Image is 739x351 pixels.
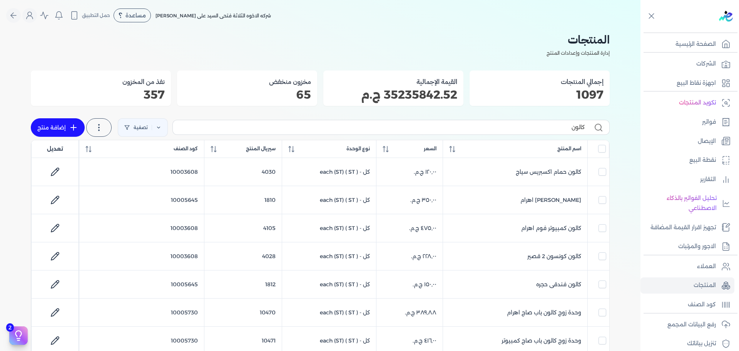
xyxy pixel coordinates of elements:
[640,114,734,130] a: فواتير
[31,118,85,137] a: إضافة منتج
[114,8,151,22] div: مساعدة
[376,242,443,270] td: ‏٢٢٨٫٠٠ ج.م.‏
[687,339,716,349] p: تنزيل بياناتك
[640,36,734,52] a: الصفحة الرئيسية
[47,145,63,153] span: تعديل
[246,145,276,152] span: سيريال المنتج
[282,270,376,299] td: كل - each (ST) ( ST )
[376,299,443,327] td: ‏٣٨٩٫٨٨ ج.م.‏
[697,262,716,272] p: العملاء
[376,214,443,242] td: ‏٤٧٥٫٠٠ ج.م.‏
[640,75,734,91] a: اجهزة نقاط البيع
[694,280,716,291] p: المنتجات
[282,299,376,327] td: كل - each (ST) ( ST )
[650,223,716,233] p: تجهيز اقرار القيمة المضافة
[476,77,604,87] h3: إجمالي المنتجات
[702,117,716,127] p: فواتير
[677,78,716,88] p: اجهزة نقاط البيع
[79,186,204,214] td: 10005645
[6,323,14,332] span: 2
[640,56,734,72] a: الشركات
[183,77,311,87] h3: مخزون منخفض
[376,186,443,214] td: ‏٣٥٠٫٠٠ ج.م.‏
[174,145,198,152] span: كود الصنف
[476,90,604,100] p: 1097
[443,158,588,186] td: كالون حمام اكسبريس سياج
[282,158,376,186] td: كل - each (ST) ( ST )
[678,242,716,252] p: الاجور والمرتبات
[700,175,716,185] p: التقارير
[155,13,271,18] span: شركه الاخوه الثلاثة فتحى السيد على [PERSON_NAME]
[79,214,204,242] td: 10003608
[37,90,165,100] p: 357
[640,277,734,294] a: المنتجات
[675,39,716,49] p: الصفحة الرئيسية
[204,242,282,270] td: 4028
[443,186,588,214] td: [PERSON_NAME] اهرام
[689,155,716,165] p: نقطة البيع
[640,259,734,275] a: العملاء
[424,145,436,152] span: السعر
[640,133,734,149] a: الإيصال
[443,214,588,242] td: كالون كمبيوتر فوم اهرام
[376,158,443,186] td: ‏١٢٠٫٠٠ ج.م.‏
[282,242,376,270] td: كل - each (ST) ( ST )
[125,13,146,18] span: مساعدة
[640,95,734,111] a: تكويد المنتجات
[282,186,376,214] td: كل - each (ST) ( ST )
[719,11,733,22] img: logo
[698,136,716,146] p: الإيصال
[204,270,282,299] td: 1812
[640,238,734,255] a: الاجور والمرتبات
[443,270,588,299] td: كالون فندقى حجره
[31,31,610,48] h2: المنتجات
[329,77,457,87] h3: القيمة الإجمالية
[9,326,28,345] button: 2
[179,123,585,131] input: بحث
[183,90,311,100] p: 65
[640,152,734,168] a: نقطة البيع
[31,48,610,58] p: إدارة المنتجات وإعدادات المنتج
[640,317,734,333] a: رفع البيانات المجمع
[329,90,457,100] p: 35235842.52 ج.م
[443,299,588,327] td: وحدة زوج كالون باب صاج اهرام
[79,158,204,186] td: 10003608
[667,320,716,330] p: رفع البيانات المجمع
[79,242,204,270] td: 10003608
[640,171,734,188] a: التقارير
[640,297,734,313] a: كود الصنف
[688,300,716,310] p: كود الصنف
[118,118,168,137] a: تصفية
[204,299,282,327] td: 10470
[557,145,581,152] span: اسم المنتج
[696,59,716,69] p: الشركات
[443,242,588,270] td: كالون كونسون 2 قصير
[37,77,165,87] h3: نفذ من المخزون
[282,214,376,242] td: كل - each (ST) ( ST )
[82,12,110,19] span: حمل التطبيق
[679,98,716,108] p: تكويد المنتجات
[79,299,204,327] td: 10005730
[376,270,443,299] td: ‏١٥٠٫٠٠ ج.م.‏
[640,220,734,236] a: تجهيز اقرار القيمة المضافة
[346,145,370,152] span: نوع الوحدة
[204,214,282,242] td: 4105
[644,193,717,213] p: تحليل الفواتير بالذكاء الاصطناعي
[204,186,282,214] td: 1810
[640,190,734,216] a: تحليل الفواتير بالذكاء الاصطناعي
[79,270,204,299] td: 10005645
[68,9,112,22] button: حمل التطبيق
[204,158,282,186] td: 4030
